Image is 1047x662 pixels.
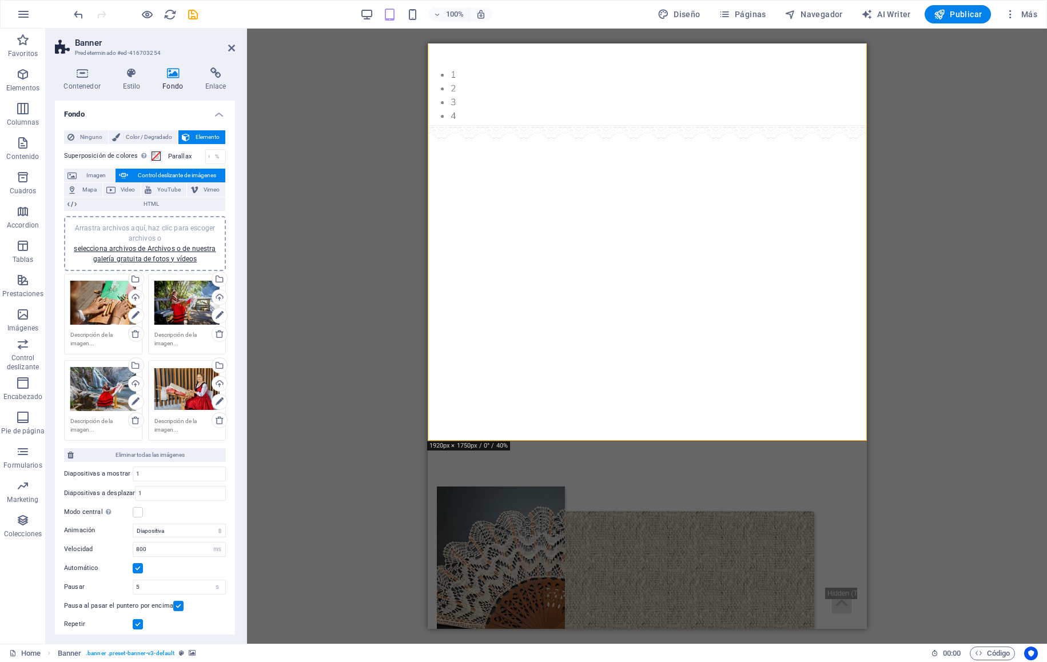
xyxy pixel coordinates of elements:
[55,67,114,91] h4: Contenedor
[64,448,226,462] button: Eliminar todas las imágenes
[1005,9,1037,20] span: Más
[124,130,174,144] span: Color / Degradado
[719,9,766,20] span: Páginas
[64,505,133,519] label: Modo central
[1,426,44,436] p: Pie de página
[193,130,222,144] span: Elemento
[74,224,216,263] span: Arrastra archivos aquí, haz clic para escoger archivos o
[429,7,469,21] button: 100%
[186,8,200,21] i: Guardar (Ctrl+S)
[80,169,112,182] span: Imagen
[132,169,222,182] span: Control deslizante de imágenes
[857,5,915,23] button: AI Writer
[58,647,196,660] nav: breadcrumb
[154,280,220,326] div: _S7A7353.jpg
[6,83,39,93] p: Elementos
[189,650,196,656] i: Este elemento contiene un fondo
[58,647,82,660] span: Haz clic para seleccionar y doble clic para editar
[77,448,222,462] span: Eliminar todas las imágenes
[1024,647,1038,660] button: Usercentrics
[925,5,992,23] button: Publicar
[64,490,135,496] label: Diapositivas a desplazar
[116,169,225,182] button: Control deslizante de imágenes
[658,9,700,20] span: Diseño
[970,647,1015,660] button: Código
[1000,5,1042,23] button: Más
[114,67,154,91] h4: Estilo
[64,599,173,613] label: Pausa al pasar el puntero por encima
[178,130,225,144] button: Elemento
[780,5,847,23] button: Navegador
[785,9,843,20] span: Navegador
[75,38,235,48] h2: Banner
[7,221,39,230] p: Accordion
[13,255,34,264] p: Tablas
[202,183,222,197] span: Vimeo
[154,67,197,91] h4: Fondo
[446,7,464,21] h6: 100%
[70,366,136,412] div: _S7A7289.jpg
[64,149,150,163] label: Superposición de colores
[74,245,216,263] a: selecciona archivos de Archivos o de nuestra galería gratuita de fotos y vídeos
[80,197,222,211] span: HTML
[7,495,38,504] p: Marketing
[64,524,133,537] label: Animación
[9,647,41,660] a: Haz clic para cancelar la selección y doble clic para abrir páginas
[3,461,42,470] p: Formularios
[186,7,200,21] button: save
[64,197,225,211] button: HTML
[943,647,961,660] span: 00 00
[64,470,133,477] label: Diapositivas a mostrar
[6,152,39,161] p: Contenido
[168,153,205,159] label: Parallax
[163,7,177,21] button: reload
[155,183,183,197] span: YouTube
[119,183,138,197] span: Video
[187,183,226,197] button: Vimeo
[179,650,184,656] i: Este elemento es un preajuste personalizable
[78,130,105,144] span: Ninguno
[4,529,42,539] p: Colecciones
[476,9,486,19] i: Al redimensionar, ajustar el nivel de zoom automáticamente para ajustarse al dispositivo elegido.
[86,647,174,660] span: . banner .preset-banner-v3-default
[64,169,115,182] button: Imagen
[141,183,186,197] button: YouTube
[72,8,85,21] i: Deshacer: Cambiar mostrar flechas (Ctrl+Z)
[154,366,220,412] div: encaixes-lucita-producto1-slice.jpeg
[10,186,37,196] p: Cuadros
[75,48,212,58] h3: Predeterminado #ed-416703254
[934,9,982,20] span: Publicar
[64,617,133,631] label: Repetir
[64,584,133,590] label: Pausar
[209,150,225,163] div: %
[103,183,141,197] button: Video
[64,130,108,144] button: Ninguno
[714,5,771,23] button: Páginas
[71,7,85,21] button: undo
[140,7,154,21] button: Haz clic para salir del modo de previsualización y seguir editando
[951,649,953,657] span: :
[80,183,99,197] span: Mapa
[2,289,43,298] p: Prestaciones
[8,49,38,58] p: Favoritos
[931,647,961,660] h6: Tiempo de la sesión
[64,561,133,575] label: Automático
[975,647,1010,660] span: Código
[64,183,102,197] button: Mapa
[861,9,911,20] span: AI Writer
[196,67,235,91] h4: Enlace
[7,118,39,127] p: Columnas
[653,5,705,23] button: Diseño
[653,5,705,23] div: Diseño (Ctrl+Alt+Y)
[7,324,38,333] p: Imágenes
[164,8,177,21] i: Volver a cargar página
[70,280,136,326] div: palillando-Jr0vxpfkh706hw53W8ICow.jpg
[64,546,133,552] label: Velocidad
[55,101,235,121] h4: Fondo
[3,392,42,401] p: Encabezado
[109,130,178,144] button: Color / Degradado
